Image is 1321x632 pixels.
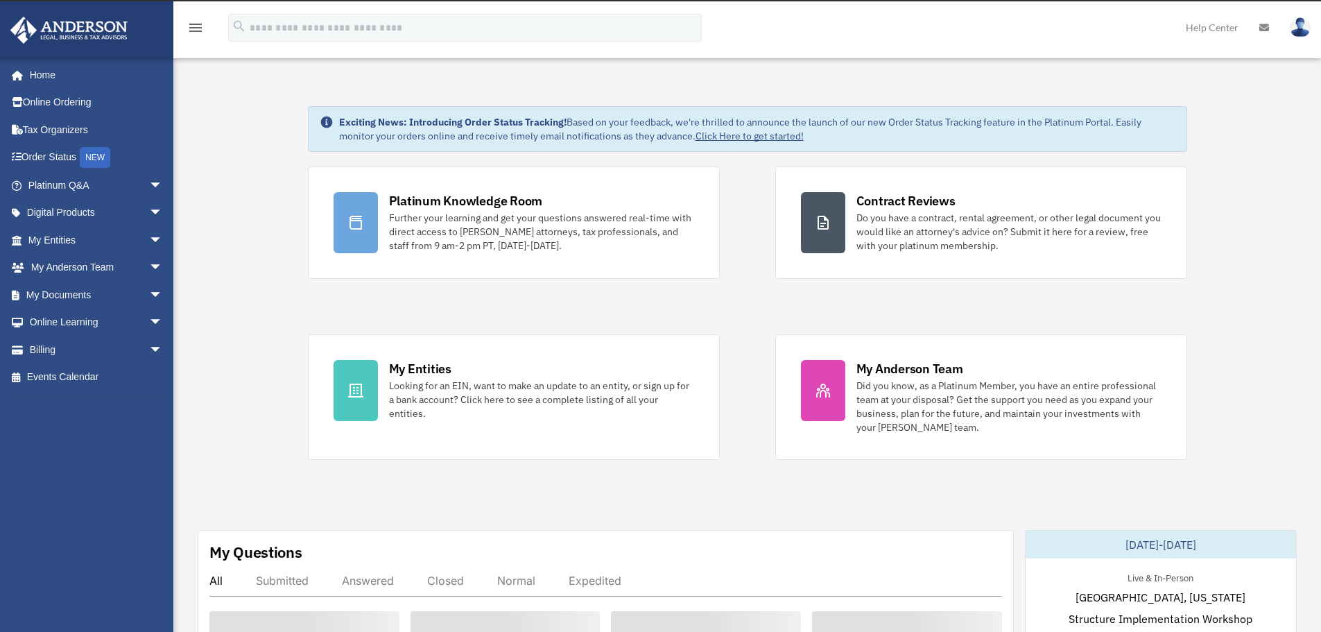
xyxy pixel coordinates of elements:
span: arrow_drop_down [149,199,177,228]
div: Submitted [256,574,309,588]
i: menu [187,19,204,36]
div: All [209,574,223,588]
div: Looking for an EIN, want to make an update to an entity, or sign up for a bank account? Click her... [389,379,694,420]
div: My Questions [209,542,302,563]
a: Billingarrow_drop_down [10,336,184,364]
div: My Anderson Team [856,360,963,377]
a: My Entities Looking for an EIN, want to make an update to an entity, or sign up for a bank accoun... [308,334,720,460]
div: Contract Reviews [856,192,956,210]
div: Expedited [569,574,621,588]
span: arrow_drop_down [149,309,177,337]
a: Events Calendar [10,364,184,391]
div: Normal [497,574,535,588]
a: Contract Reviews Do you have a contract, rental agreement, or other legal document you would like... [775,166,1187,279]
a: Platinum Knowledge Room Further your learning and get your questions answered real-time with dire... [308,166,720,279]
span: arrow_drop_down [149,281,177,309]
img: Anderson Advisors Platinum Portal [6,17,132,44]
strong: Exciting News: Introducing Order Status Tracking! [339,116,567,128]
span: Structure Implementation Workshop [1069,610,1252,627]
div: Based on your feedback, we're thrilled to announce the launch of our new Order Status Tracking fe... [339,115,1175,143]
div: Closed [427,574,464,588]
a: Online Ordering [10,89,184,117]
span: arrow_drop_down [149,336,177,364]
a: Tax Organizers [10,116,184,144]
span: [GEOGRAPHIC_DATA], [US_STATE] [1076,589,1245,606]
span: arrow_drop_down [149,226,177,255]
div: [DATE]-[DATE] [1026,531,1296,558]
div: Do you have a contract, rental agreement, or other legal document you would like an attorney's ad... [856,211,1162,253]
a: My Documentsarrow_drop_down [10,281,184,309]
div: My Entities [389,360,451,377]
div: Platinum Knowledge Room [389,192,543,210]
div: Did you know, as a Platinum Member, you have an entire professional team at your disposal? Get th... [856,379,1162,434]
span: arrow_drop_down [149,254,177,282]
a: My Entitiesarrow_drop_down [10,226,184,254]
a: Home [10,61,177,89]
a: Click Here to get started! [696,130,804,142]
a: Online Learningarrow_drop_down [10,309,184,336]
a: Digital Productsarrow_drop_down [10,199,184,227]
a: menu [187,24,204,36]
a: My Anderson Teamarrow_drop_down [10,254,184,282]
div: NEW [80,147,110,168]
div: Answered [342,574,394,588]
div: Further your learning and get your questions answered real-time with direct access to [PERSON_NAM... [389,211,694,253]
a: Platinum Q&Aarrow_drop_down [10,171,184,199]
span: arrow_drop_down [149,171,177,200]
img: User Pic [1290,17,1311,37]
i: search [232,19,247,34]
div: Live & In-Person [1116,570,1205,584]
a: Order StatusNEW [10,144,184,172]
a: My Anderson Team Did you know, as a Platinum Member, you have an entire professional team at your... [775,334,1187,460]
